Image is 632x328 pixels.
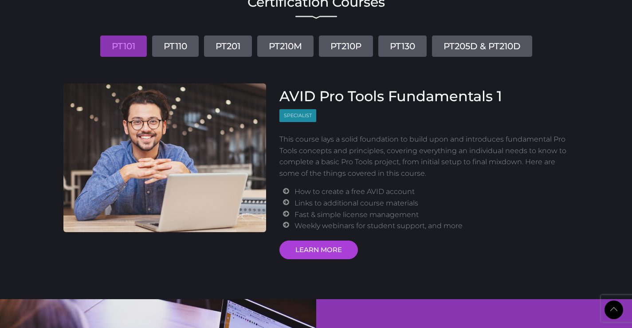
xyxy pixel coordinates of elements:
a: LEARN MORE [279,241,358,259]
a: PT210P [319,36,373,57]
span: Specialist [279,109,316,122]
img: AVID Pro Tools Fundamentals 1 Course [63,83,267,232]
a: PT201 [204,36,252,57]
li: Links to additional course materials [294,198,569,209]
img: decorative line [295,16,337,19]
li: How to create a free AVID account [294,186,569,198]
h3: AVID Pro Tools Fundamentals 1 [279,88,569,105]
a: PT101 [100,36,147,57]
a: PT210M [257,36,314,57]
a: Back to Top [605,300,623,319]
a: PT130 [378,36,427,57]
li: Fast & simple license management [294,209,569,221]
a: PT205D & PT210D [432,36,532,57]
li: Weekly webinars for student support, and more [294,220,569,232]
a: PT110 [152,36,199,57]
p: This course lays a solid foundation to build upon and introduces fundamental Pro Tools concepts a... [279,134,569,179]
